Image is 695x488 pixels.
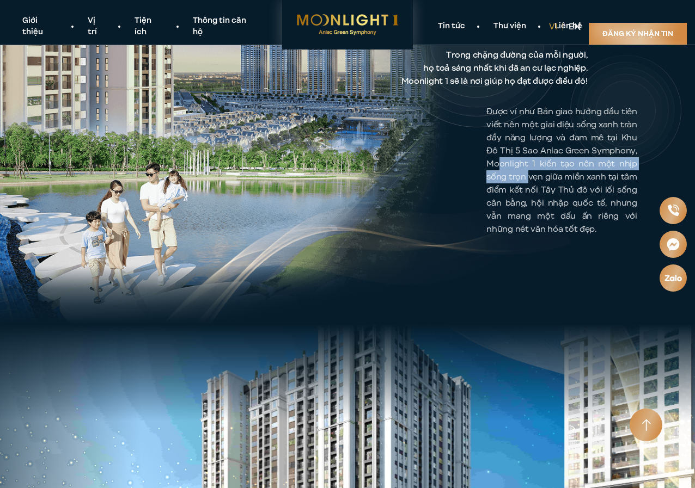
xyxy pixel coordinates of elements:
a: Tiện ích [120,15,179,38]
p: Được ví như Bản giao hưởng đầu tiên viết nên một giai điệu sống xanh tràn đầy nă... [486,105,637,236]
a: Vị trí [74,15,120,38]
a: Liên hệ [540,21,596,32]
img: Messenger icon [666,236,681,252]
a: Thông tin căn hộ [179,15,271,38]
a: Thư viện [479,21,540,32]
img: Zalo icon [664,272,683,283]
a: Giới thiệu [8,15,74,38]
img: Phone icon [666,203,680,218]
p: Trong chặng đường của mỗi người, họ toả sáng nhất khi đã an cư lạc nghiệp. Moonlight 1 sẽ là nơi ... [400,48,587,88]
a: Đăng ký nhận tin [589,23,687,45]
a: Tin tức [424,21,479,32]
a: en [569,21,581,33]
a: vi [549,21,557,33]
img: Arrow icon [642,419,651,431]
